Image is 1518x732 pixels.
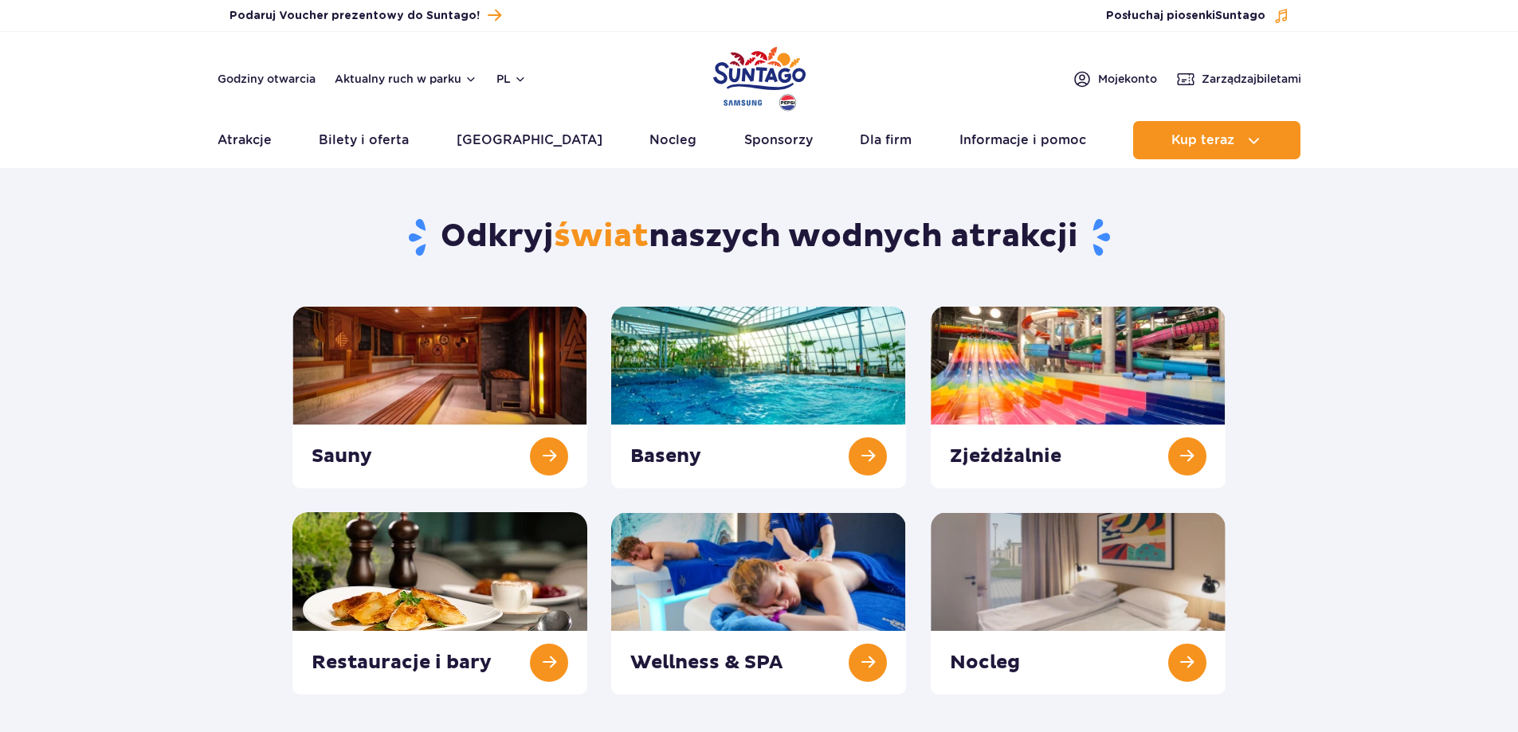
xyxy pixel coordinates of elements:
[959,121,1086,159] a: Informacje i pomoc
[229,5,501,26] a: Podaruj Voucher prezentowy do Suntago!
[218,121,272,159] a: Atrakcje
[649,121,696,159] a: Nocleg
[292,217,1226,258] h1: Odkryj naszych wodnych atrakcji
[1133,121,1300,159] button: Kup teraz
[496,71,527,87] button: pl
[218,71,316,87] a: Godziny otwarcia
[319,121,409,159] a: Bilety i oferta
[1073,69,1157,88] a: Mojekonto
[1106,8,1265,24] span: Posłuchaj piosenki
[1176,69,1301,88] a: Zarządzajbiletami
[1202,71,1301,87] span: Zarządzaj biletami
[1215,10,1265,22] span: Suntago
[744,121,813,159] a: Sponsorzy
[1106,8,1289,24] button: Posłuchaj piosenkiSuntago
[1098,71,1157,87] span: Moje konto
[229,8,480,24] span: Podaruj Voucher prezentowy do Suntago!
[554,217,649,256] span: świat
[457,121,602,159] a: [GEOGRAPHIC_DATA]
[1171,133,1234,147] span: Kup teraz
[335,72,477,85] button: Aktualny ruch w parku
[860,121,912,159] a: Dla firm
[713,40,806,113] a: Park of Poland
